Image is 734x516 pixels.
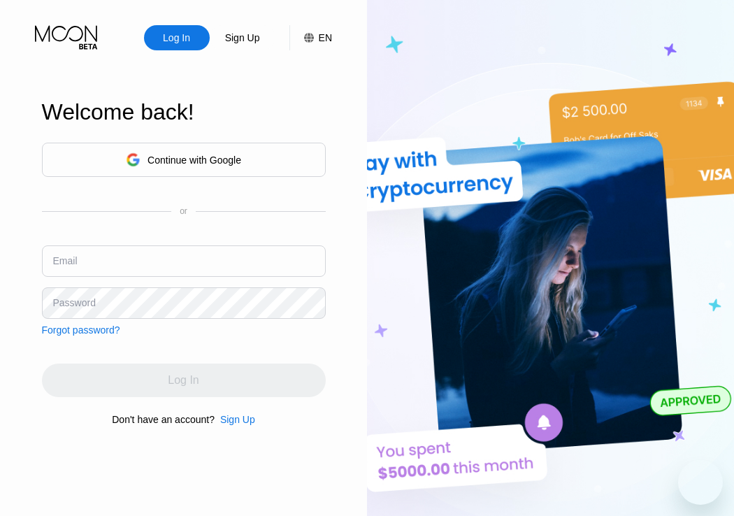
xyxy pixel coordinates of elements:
div: Password [53,297,96,308]
div: Email [53,255,78,266]
div: EN [319,32,332,43]
div: Continue with Google [42,143,326,177]
div: Don't have an account? [112,414,215,425]
div: EN [289,25,332,50]
div: Sign Up [224,31,261,45]
div: Sign Up [215,414,255,425]
div: Welcome back! [42,99,326,125]
iframe: Button to launch messaging window [678,460,723,505]
div: Sign Up [220,414,255,425]
div: Log In [161,31,192,45]
div: or [180,206,187,216]
div: Continue with Google [147,155,241,166]
div: Forgot password? [42,324,120,336]
div: Log In [144,25,210,50]
div: Sign Up [210,25,275,50]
